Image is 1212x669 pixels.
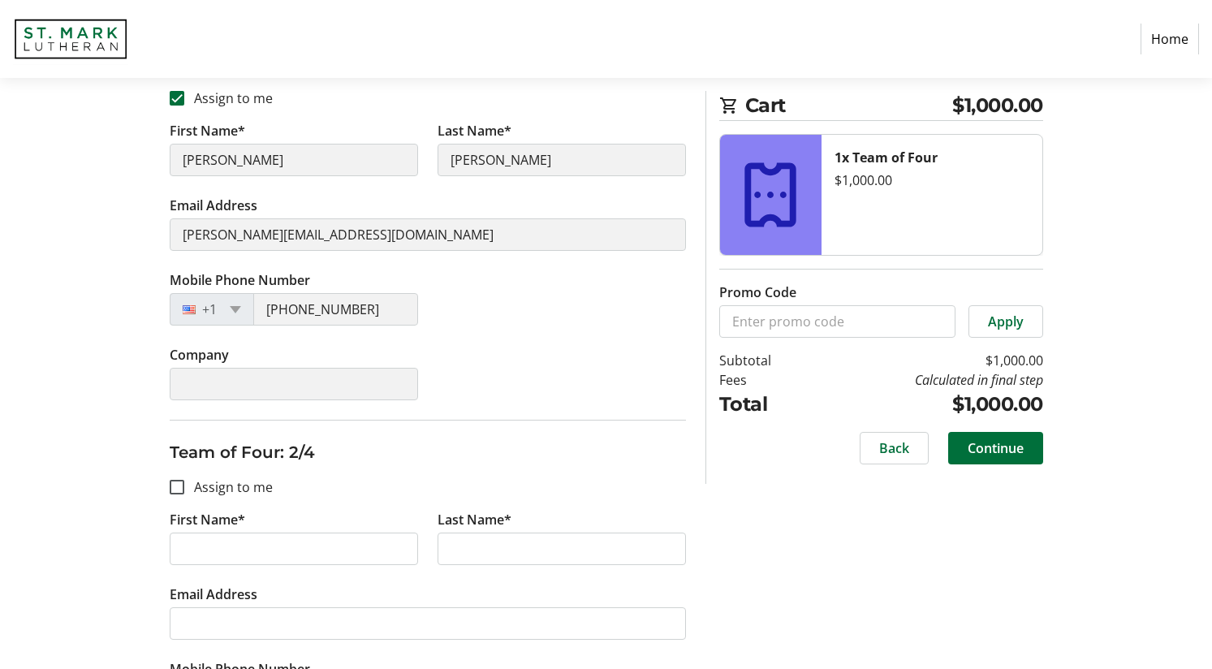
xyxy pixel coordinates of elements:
span: Continue [968,438,1024,458]
a: Home [1141,24,1199,54]
label: Email Address [170,585,257,604]
label: Mobile Phone Number [170,270,310,290]
span: Apply [988,312,1024,331]
span: Cart [745,91,953,120]
label: Assign to me [184,88,273,108]
img: St. Mark Lutheran School's Logo [13,6,128,71]
button: Apply [968,305,1043,338]
label: Company [170,345,229,365]
label: Email Address [170,196,257,215]
label: First Name* [170,121,245,140]
h3: Team of Four: 2/4 [170,440,686,464]
strong: 1x Team of Four [835,149,938,166]
td: Total [719,390,813,419]
td: $1,000.00 [813,390,1043,419]
span: Back [879,438,909,458]
td: Calculated in final step [813,370,1043,390]
label: First Name* [170,510,245,529]
label: Assign to me [184,477,273,497]
div: $1,000.00 [835,170,1029,190]
label: Promo Code [719,283,796,302]
td: Subtotal [719,351,813,370]
td: $1,000.00 [813,351,1043,370]
td: Fees [719,370,813,390]
button: Back [860,432,929,464]
input: (201) 555-0123 [253,293,418,326]
label: Last Name* [438,510,511,529]
input: Enter promo code [719,305,955,338]
button: Continue [948,432,1043,464]
span: $1,000.00 [952,91,1043,120]
label: Last Name* [438,121,511,140]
